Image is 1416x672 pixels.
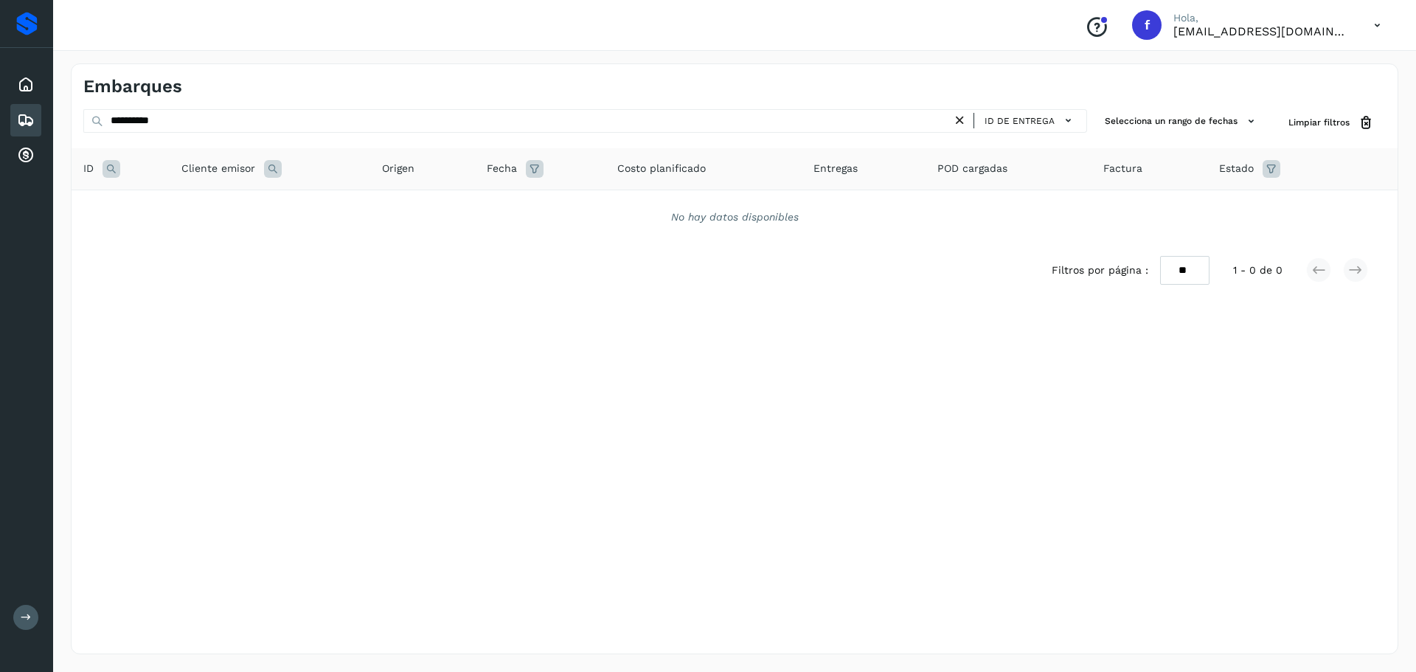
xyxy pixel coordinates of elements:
button: Limpiar filtros [1277,109,1386,136]
span: Factura [1103,161,1142,176]
span: Costo planificado [617,161,706,176]
span: Entregas [813,161,858,176]
div: Inicio [10,69,41,101]
button: ID de entrega [980,110,1080,131]
span: ID de entrega [985,114,1055,128]
p: facturacion@salgofreight.com [1173,24,1350,38]
span: Filtros por página : [1052,263,1148,278]
span: ID [83,161,94,176]
div: Cuentas por cobrar [10,139,41,172]
h4: Embarques [83,76,182,97]
button: Selecciona un rango de fechas [1099,109,1265,134]
div: No hay datos disponibles [91,209,1378,225]
span: POD cargadas [937,161,1007,176]
span: Origen [382,161,414,176]
span: Estado [1219,161,1254,176]
p: Hola, [1173,12,1350,24]
div: Embarques [10,104,41,136]
span: 1 - 0 de 0 [1233,263,1283,278]
span: Fecha [487,161,517,176]
span: Limpiar filtros [1288,116,1350,129]
span: Cliente emisor [181,161,255,176]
